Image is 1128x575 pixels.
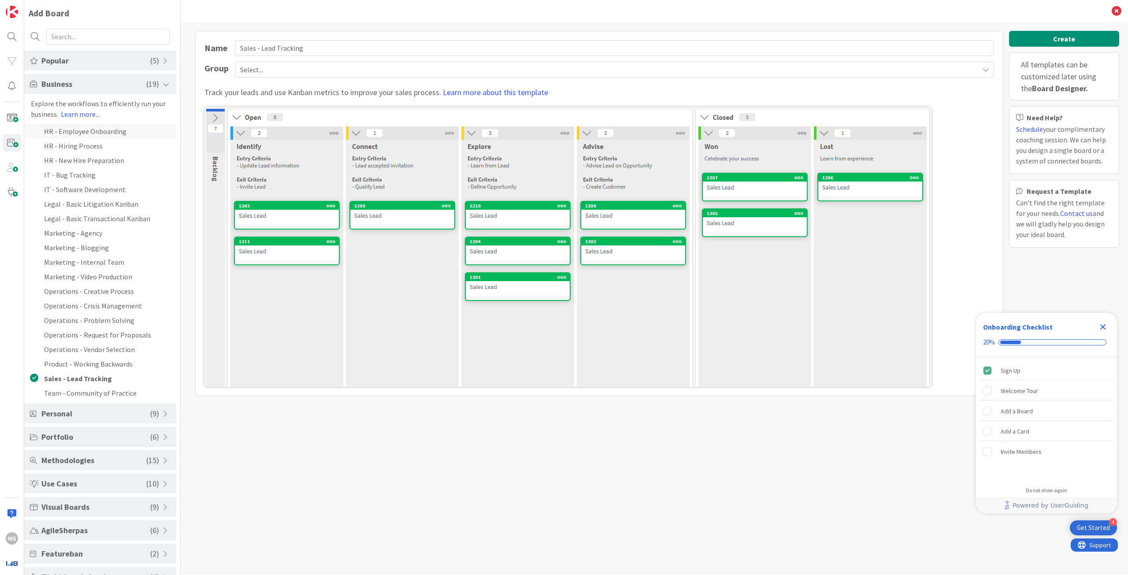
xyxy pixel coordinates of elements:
[24,313,176,327] li: Operations - Problem Solving
[1009,31,1119,47] button: Create
[41,431,150,443] span: Portfolio
[29,7,69,20] div: Add Board
[24,284,176,298] li: Operations - Creative Process
[980,401,1113,421] div: Add a Board is incomplete.
[41,478,146,490] span: Use Cases
[150,431,159,443] span: ( 6 )
[41,78,146,90] span: Business
[24,124,176,138] li: HR - Employee Onboarding
[24,211,176,226] li: Legal - Basic Transactional Kanban
[983,338,1110,346] div: Checklist progress: 20%
[41,408,150,419] span: Personal
[1001,386,1038,396] div: Welcome Tour
[24,371,176,386] li: Sales - Lead Tracking
[1009,52,1119,100] div: All templates can be customized later using the
[976,497,1117,513] div: Footer
[19,1,40,12] span: Support
[150,524,159,536] span: ( 6 )
[983,338,995,346] div: 20%
[24,386,176,400] li: Team - Community of Practice
[24,98,176,119] div: Explore the workflows to efficiently run your business.
[980,361,1113,380] div: Sign Up is complete.
[24,167,176,182] li: IT - Bug Tracking
[41,524,150,536] span: AgileSherpas
[1096,320,1110,334] div: Close Checklist
[976,313,1117,513] div: Checklist Container
[1001,426,1029,437] div: Add a Card
[6,6,18,18] img: Visit kanbanzone.com
[24,342,176,356] li: Operations - Vendor Selection
[983,322,1053,332] div: Onboarding Checklist
[6,532,18,545] div: MS
[980,422,1113,441] div: Add a Card is incomplete.
[24,226,176,240] li: Marketing - Agency
[41,501,150,513] span: Visual Boards
[1026,487,1067,494] div: Do not show again
[41,548,150,560] span: Featureban
[1032,83,1088,93] b: Board Designer.
[150,501,159,513] span: ( 9 )
[1001,365,1020,376] div: Sign Up
[443,87,548,97] a: Learn more about this template
[204,86,994,98] div: Track your leads and use Kanban metrics to improve your sales process.
[24,269,176,284] li: Marketing - Video Production
[146,478,159,490] span: ( 10 )
[46,29,170,45] input: Search...
[980,381,1113,401] div: Welcome Tour is incomplete.
[1077,523,1110,532] div: Get Started
[24,298,176,313] li: Operations - Crisis Management
[146,78,159,90] span: ( 19 )
[1060,209,1093,218] a: Contact us
[1109,518,1117,526] div: 4
[1016,125,1043,134] a: Schedule
[240,63,974,76] span: Select...
[1001,446,1042,457] div: Invite Members
[24,197,176,211] li: Legal - Basic Litigation Kanban
[1027,114,1063,121] b: Need Help?
[204,107,931,387] img: Sales - Lead Tracking
[24,153,176,167] li: HR - New Hire Preparation
[1001,406,1033,416] div: Add a Board
[150,55,159,67] span: ( 5 )
[146,454,159,466] span: ( 15 )
[1016,125,1106,165] span: your complimentary coaching session. We can help you design a single board or a system of connect...
[24,182,176,197] li: IT - Software Development
[41,55,150,67] span: Popular
[24,240,176,255] li: Marketing - Blogging
[204,41,231,55] div: Name
[1027,188,1091,195] b: Request a Template
[1016,197,1112,240] div: Can’t find the right template for your needs. and we will gladly help you design your ideal board.
[1070,520,1117,535] div: Open Get Started checklist, remaining modules: 4
[24,356,176,371] li: Product - Working Backwards
[1013,500,1088,511] span: Powered by UserGuiding
[980,442,1113,461] div: Invite Members is incomplete.
[976,357,1117,481] div: Checklist items
[980,497,1113,513] a: Powered by UserGuiding
[24,138,176,153] li: HR - Hiring Process
[6,557,18,569] img: avatar
[41,454,146,466] span: Methodologies
[24,255,176,269] li: Marketing - Internal Team
[150,408,159,419] span: ( 9 )
[150,548,159,560] span: ( 2 )
[61,110,100,119] a: Learn more...
[24,327,176,342] li: Operations - Request for Proposals
[204,62,231,78] span: Group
